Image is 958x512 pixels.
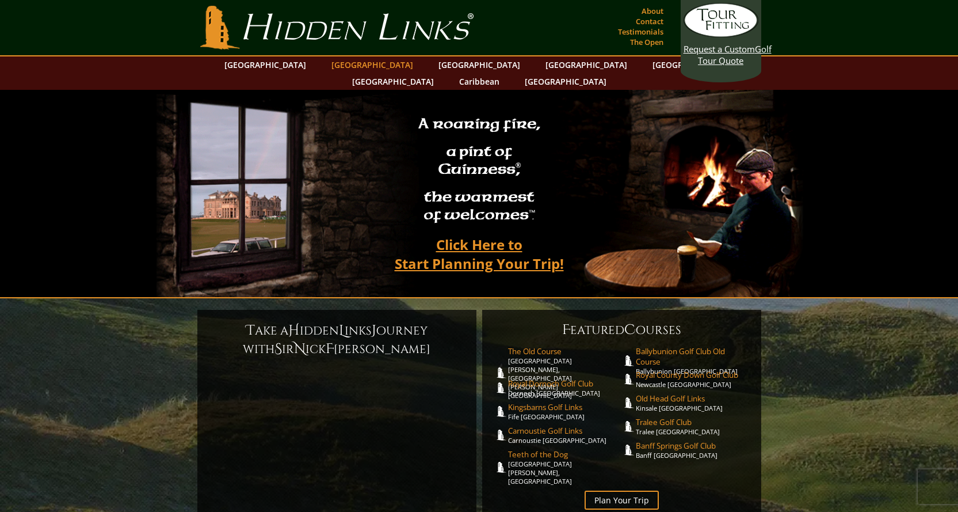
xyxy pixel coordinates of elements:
span: T [246,321,255,340]
h6: eatured ourses [494,321,750,339]
span: J [372,321,376,340]
a: Teeth of the Dog[GEOGRAPHIC_DATA][PERSON_NAME], [GEOGRAPHIC_DATA] [508,449,622,486]
span: Ballybunion Golf Club Old Course [636,346,750,367]
a: Banff Springs Golf ClubBanff [GEOGRAPHIC_DATA] [636,441,750,460]
span: Royal Dornoch Golf Club [508,378,622,389]
a: Click Here toStart Planning Your Trip! [383,231,575,277]
a: Carnoustie Golf LinksCarnoustie [GEOGRAPHIC_DATA] [508,426,622,445]
a: About [639,3,666,19]
span: C [624,321,636,339]
a: [GEOGRAPHIC_DATA] [433,56,526,73]
a: Ballybunion Golf Club Old CourseBallybunion [GEOGRAPHIC_DATA] [636,346,750,376]
span: The Old Course [508,346,622,356]
a: Request a CustomGolf Tour Quote [684,3,758,66]
span: Request a Custom [684,43,755,55]
a: [GEOGRAPHIC_DATA] [219,56,312,73]
span: Teeth of the Dog [508,449,622,460]
span: H [288,321,300,340]
a: Testimonials [615,24,666,40]
a: Kingsbarns Golf LinksFife [GEOGRAPHIC_DATA] [508,402,622,421]
span: Banff Springs Golf Club [636,441,750,451]
a: The Open [627,34,666,50]
a: [GEOGRAPHIC_DATA] [346,73,440,90]
span: F [562,321,570,339]
span: S [274,340,282,358]
a: Contact [633,13,666,29]
a: [GEOGRAPHIC_DATA] [519,73,612,90]
a: Old Head Golf LinksKinsale [GEOGRAPHIC_DATA] [636,393,750,412]
span: N [294,340,306,358]
span: Kingsbarns Golf Links [508,402,622,412]
span: F [326,340,334,358]
a: Plan Your Trip [585,491,659,510]
a: The Old Course[GEOGRAPHIC_DATA][PERSON_NAME], [GEOGRAPHIC_DATA][PERSON_NAME] [GEOGRAPHIC_DATA] [508,346,622,400]
a: [GEOGRAPHIC_DATA] [540,56,633,73]
span: Tralee Golf Club [636,417,750,427]
a: Caribbean [453,73,505,90]
span: Royal County Down Golf Club [636,370,750,380]
span: L [339,321,345,340]
span: Old Head Golf Links [636,393,750,404]
span: Carnoustie Golf Links [508,426,622,436]
a: Royal Dornoch Golf ClubDornoch [GEOGRAPHIC_DATA] [508,378,622,397]
a: Royal County Down Golf ClubNewcastle [GEOGRAPHIC_DATA] [636,370,750,389]
a: Tralee Golf ClubTralee [GEOGRAPHIC_DATA] [636,417,750,436]
a: [GEOGRAPHIC_DATA] [647,56,740,73]
a: [GEOGRAPHIC_DATA] [326,56,419,73]
h2: A roaring fire, a pint of Guinness , the warmest of welcomes™. [411,110,548,231]
h6: ake a idden inks ourney with ir ick [PERSON_NAME] [209,321,465,358]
